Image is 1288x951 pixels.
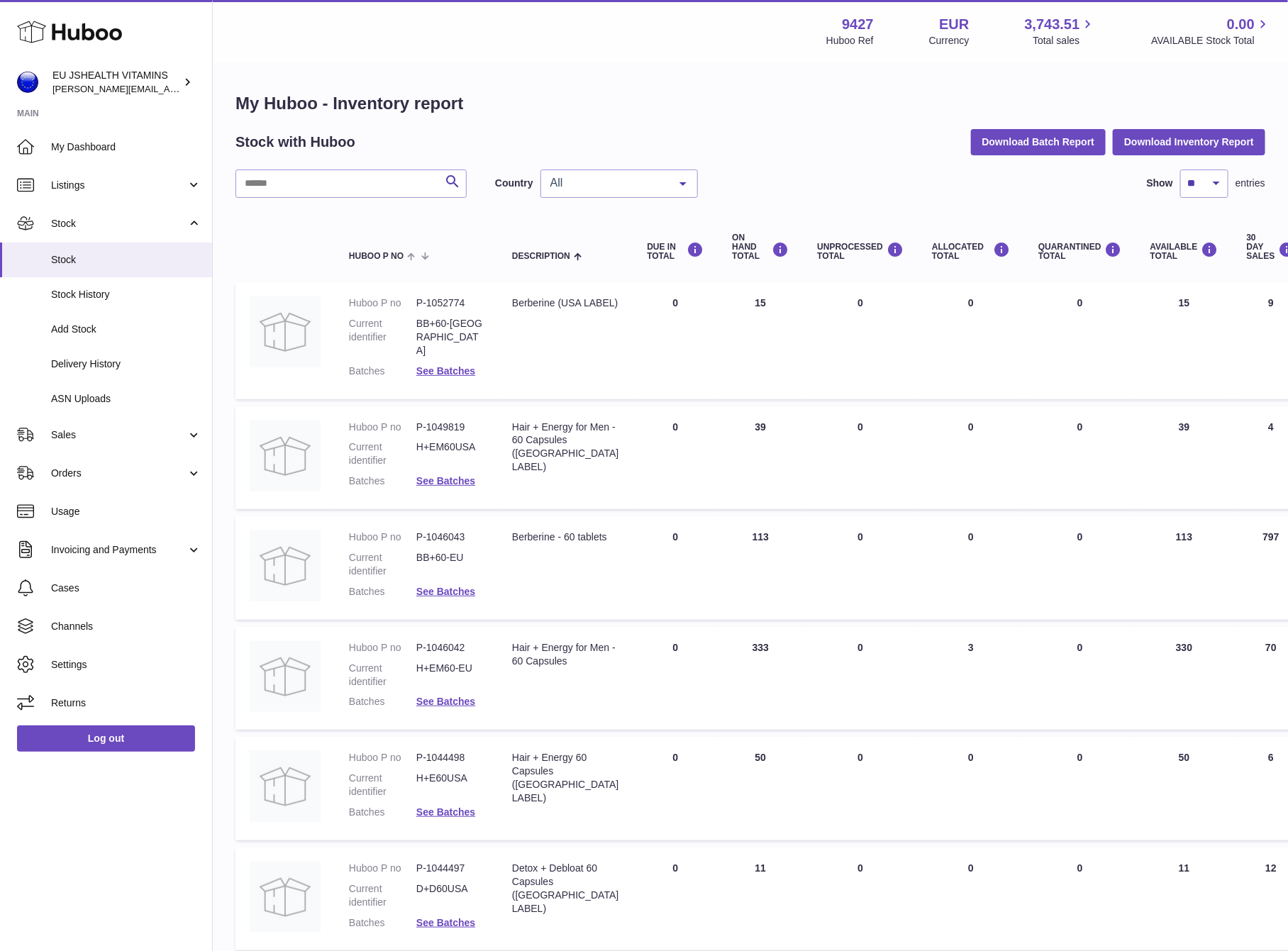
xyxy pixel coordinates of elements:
[51,467,187,480] span: Orders
[416,917,475,928] a: See Batches
[633,516,718,620] td: 0
[51,658,201,672] span: Settings
[51,428,187,442] span: Sales
[17,725,195,751] a: Log out
[51,392,201,406] span: ASN Uploads
[51,357,201,371] span: Delivery History
[416,641,484,655] dd: P-1046042
[349,252,404,261] span: Huboo P no
[495,177,533,190] label: Country
[51,620,201,633] span: Channels
[250,751,321,822] img: product image
[803,282,918,399] td: 0
[718,282,803,399] td: 15
[51,696,201,710] span: Returns
[416,772,484,799] dd: H+E60USA
[647,242,704,261] div: DUE IN TOTAL
[1136,406,1233,510] td: 39
[416,317,484,357] dd: BB+60-[GEOGRAPHIC_DATA]
[51,582,201,595] span: Cases
[416,806,475,818] a: See Batches
[633,406,718,510] td: 0
[512,296,618,310] div: Berberine (USA LABEL)
[826,34,874,48] div: Huboo Ref
[803,847,918,951] td: 0
[1077,862,1083,874] span: 0
[633,737,718,840] td: 0
[250,530,321,601] img: product image
[349,530,416,544] dt: Huboo P no
[416,662,484,689] dd: H+EM60-EU
[918,627,1024,730] td: 3
[1136,847,1233,951] td: 11
[1077,642,1083,653] span: 0
[803,737,918,840] td: 0
[971,129,1106,155] button: Download Batch Report
[416,475,475,486] a: See Batches
[349,862,416,875] dt: Huboo P no
[1236,177,1265,190] span: entries
[1033,34,1096,48] span: Total sales
[416,751,484,764] dd: P-1044498
[349,585,416,599] dt: Batches
[416,696,475,707] a: See Batches
[52,69,180,96] div: EU JSHEALTH VITAMINS
[349,317,416,357] dt: Current identifier
[416,440,484,467] dd: H+EM60USA
[416,862,484,875] dd: P-1044497
[416,586,475,597] a: See Batches
[416,551,484,578] dd: BB+60-EU
[349,916,416,930] dt: Batches
[416,365,475,377] a: See Batches
[51,217,187,230] span: Stock
[51,179,187,192] span: Listings
[1136,627,1233,730] td: 330
[349,440,416,467] dt: Current identifier
[803,516,918,620] td: 0
[52,83,284,94] span: [PERSON_NAME][EMAIL_ADDRESS][DOMAIN_NAME]
[932,242,1010,261] div: ALLOCATED Total
[512,862,618,916] div: Detox + Debloat 60 Capsules ([GEOGRAPHIC_DATA] LABEL)
[349,421,416,434] dt: Huboo P no
[349,772,416,799] dt: Current identifier
[1113,129,1265,155] button: Download Inventory Report
[51,288,201,301] span: Stock History
[51,253,201,267] span: Stock
[51,505,201,518] span: Usage
[1038,242,1122,261] div: QUARANTINED Total
[512,641,618,668] div: Hair + Energy for Men - 60 Capsules
[817,242,904,261] div: UNPROCESSED Total
[512,751,618,805] div: Hair + Energy 60 Capsules ([GEOGRAPHIC_DATA] LABEL)
[1147,177,1173,190] label: Show
[349,365,416,378] dt: Batches
[732,233,789,262] div: ON HAND Total
[1136,516,1233,620] td: 113
[235,133,355,152] h2: Stock with Huboo
[918,847,1024,951] td: 0
[718,627,803,730] td: 333
[842,15,874,34] strong: 9427
[250,641,321,712] img: product image
[349,751,416,764] dt: Huboo P no
[918,406,1024,510] td: 0
[17,72,38,93] img: laura@jessicasepel.com
[1077,752,1083,763] span: 0
[1151,34,1271,48] span: AVAILABLE Stock Total
[349,296,416,310] dt: Huboo P no
[250,862,321,933] img: product image
[1025,15,1080,34] span: 3,743.51
[51,543,187,557] span: Invoicing and Payments
[1025,15,1097,48] a: 3,743.51 Total sales
[918,516,1024,620] td: 0
[1136,737,1233,840] td: 50
[718,516,803,620] td: 113
[718,847,803,951] td: 11
[235,92,1265,115] h1: My Huboo - Inventory report
[1227,15,1255,34] span: 0.00
[416,421,484,434] dd: P-1049819
[547,176,669,190] span: All
[349,662,416,689] dt: Current identifier
[1077,297,1083,308] span: 0
[349,806,416,819] dt: Batches
[349,695,416,708] dt: Batches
